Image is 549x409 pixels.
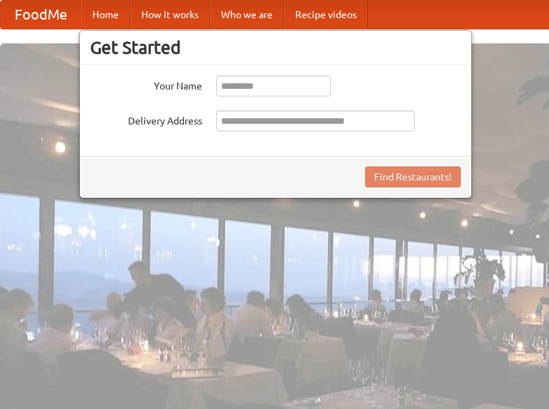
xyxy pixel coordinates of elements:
[210,1,284,29] a: Who we are
[284,1,368,29] a: Recipe videos
[90,110,202,128] label: Delivery Address
[1,1,81,29] a: FoodMe
[81,1,130,29] a: Home
[130,1,210,29] a: How it works
[90,76,202,93] label: Your Name
[90,37,461,58] h3: Get Started
[365,166,461,187] button: Find Restaurants!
